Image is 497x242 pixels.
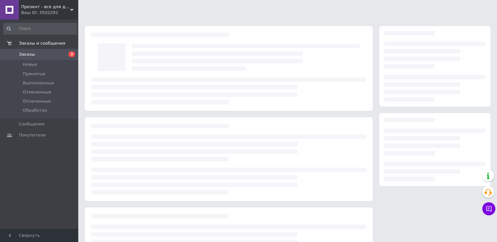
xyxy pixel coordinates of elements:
span: Презент - все для декора [21,4,70,10]
button: Чат с покупателем [482,202,495,215]
span: Отмененные [23,89,51,95]
span: Выполненные [23,80,54,86]
div: Ваш ID: 3502292 [21,10,78,16]
span: Сообщения [19,121,44,127]
input: Поиск [3,23,77,35]
span: Покупатели [19,132,46,138]
span: Новые [23,62,37,67]
span: Принятые [23,71,45,77]
span: Оплаченные [23,98,51,104]
span: 3 [68,51,75,57]
span: Обработан [23,107,47,113]
span: Заказы [19,51,35,57]
span: Заказы и сообщения [19,40,65,46]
